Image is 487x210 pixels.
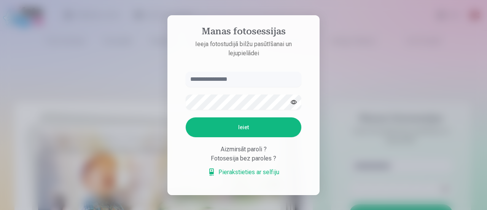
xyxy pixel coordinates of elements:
div: Aizmirsāt paroli ? [186,145,301,154]
button: Ieiet [186,117,301,137]
a: Pierakstieties ar selfiju [208,168,279,177]
div: Fotosesija bez paroles ? [186,154,301,163]
p: Ieeja fotostudijā bilžu pasūtīšanai un lejupielādei [178,40,309,58]
h4: Manas fotosessijas [178,26,309,40]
